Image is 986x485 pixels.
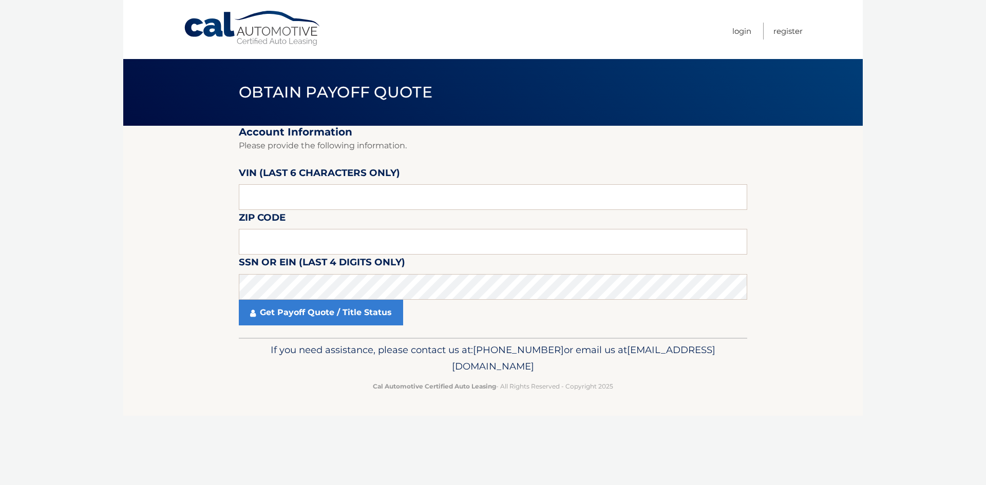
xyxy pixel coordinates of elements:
span: [PHONE_NUMBER] [473,344,564,356]
label: Zip Code [239,210,286,229]
p: - All Rights Reserved - Copyright 2025 [245,381,741,392]
label: SSN or EIN (last 4 digits only) [239,255,405,274]
h2: Account Information [239,126,747,139]
a: Register [773,23,803,40]
label: VIN (last 6 characters only) [239,165,400,184]
p: If you need assistance, please contact us at: or email us at [245,342,741,375]
a: Cal Automotive [183,10,322,47]
span: Obtain Payoff Quote [239,83,432,102]
a: Get Payoff Quote / Title Status [239,300,403,325]
a: Login [732,23,751,40]
p: Please provide the following information. [239,139,747,153]
strong: Cal Automotive Certified Auto Leasing [373,382,496,390]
